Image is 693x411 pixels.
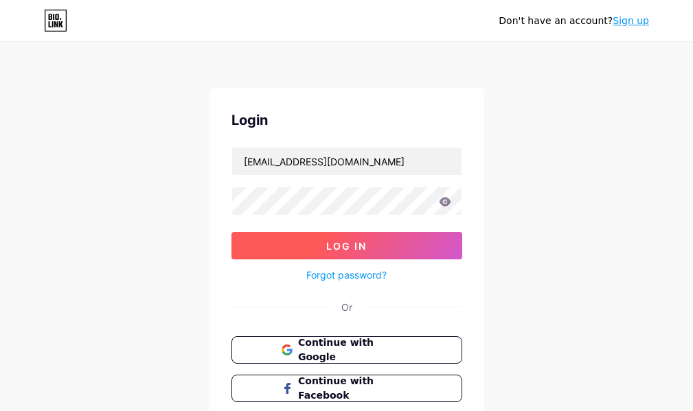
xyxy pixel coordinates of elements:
[326,240,367,252] span: Log In
[231,375,462,402] button: Continue with Facebook
[341,300,352,314] div: Or
[231,110,462,130] div: Login
[499,14,649,28] div: Don't have an account?
[306,268,387,282] a: Forgot password?
[298,374,411,403] span: Continue with Facebook
[298,336,411,364] span: Continue with Google
[232,148,462,175] input: Username
[231,336,462,364] button: Continue with Google
[231,232,462,259] button: Log In
[613,15,649,26] a: Sign up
